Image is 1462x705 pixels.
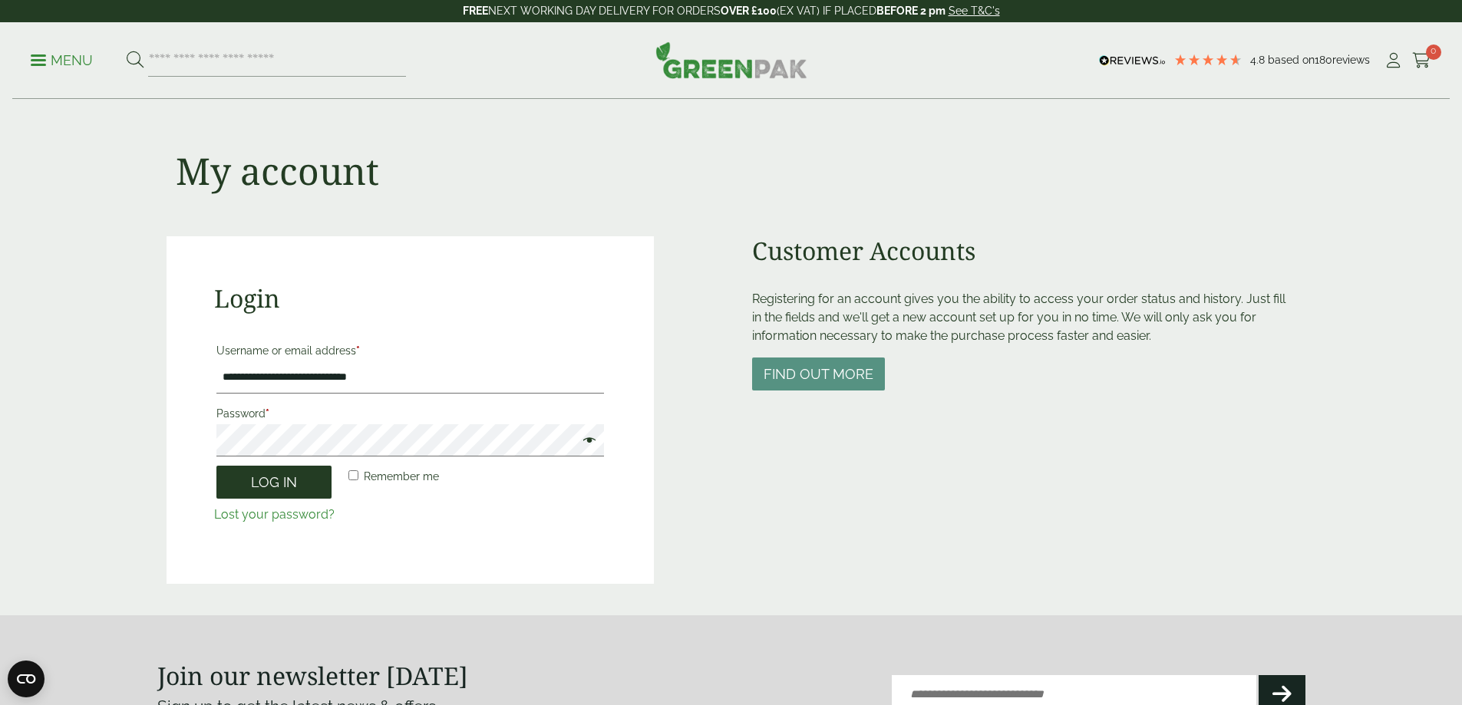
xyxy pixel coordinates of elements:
[216,340,604,361] label: Username or email address
[876,5,946,17] strong: BEFORE 2 pm
[176,149,379,193] h1: My account
[1173,53,1243,67] div: 4.78 Stars
[721,5,777,17] strong: OVER £100
[216,466,332,499] button: Log in
[1412,49,1431,72] a: 0
[8,661,45,697] button: Open CMP widget
[348,470,358,480] input: Remember me
[463,5,488,17] strong: FREE
[157,659,468,692] strong: Join our newsletter [DATE]
[214,507,335,522] a: Lost your password?
[752,357,885,390] button: Find out more
[1099,55,1166,66] img: REVIEWS.io
[655,41,807,78] img: GreenPak Supplies
[1384,53,1403,68] i: My Account
[31,51,93,67] a: Menu
[364,470,439,483] span: Remember me
[31,51,93,70] p: Menu
[1268,54,1315,66] span: Based on
[752,367,885,382] a: Find out more
[216,403,604,424] label: Password
[1426,44,1441,60] span: 0
[1412,53,1431,68] i: Cart
[752,236,1296,265] h2: Customer Accounts
[752,290,1296,345] p: Registering for an account gives you the ability to access your order status and history. Just fi...
[214,284,606,313] h2: Login
[1250,54,1268,66] span: 4.8
[949,5,1000,17] a: See T&C's
[1332,54,1370,66] span: reviews
[1315,54,1332,66] span: 180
